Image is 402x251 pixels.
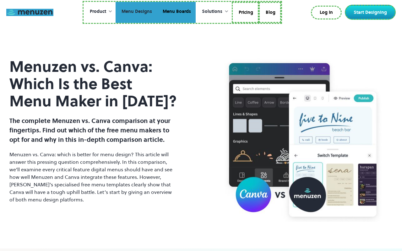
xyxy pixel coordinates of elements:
a: Start Designing [345,5,396,20]
a: Log In [311,6,342,19]
p: Menuzen vs. Canva: which is better for menu design? This article will answer this pressing questi... [9,151,177,203]
a: Menu Designs [116,2,157,23]
div: Product [90,8,106,15]
h1: Menuzen vs. Canva: Which Is the Best Menu Maker in [DATE]? [9,58,177,110]
a: Pricing [232,2,259,23]
div: Solutions [196,2,232,21]
a: Menu Boards [157,2,196,23]
div: Product [84,2,116,21]
div: Solutions [202,8,222,15]
h2: The complete Menuzen vs. Canva comparison at your fingertips. Find out which of the free menu mak... [9,116,177,144]
a: Blog [259,2,281,23]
